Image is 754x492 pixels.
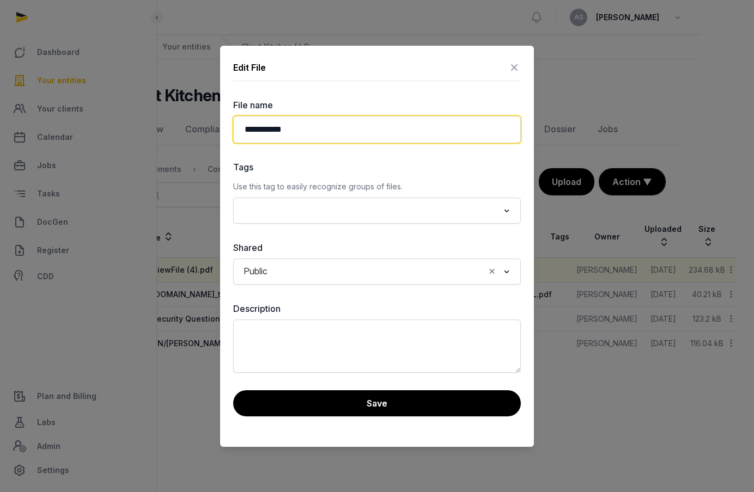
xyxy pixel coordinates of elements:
label: Shared [233,241,521,254]
label: Description [233,302,521,315]
div: Search for option [239,201,515,220]
button: Clear Selected [487,264,497,279]
label: Tags [233,161,521,174]
label: File name [233,99,521,112]
span: Public [241,264,270,279]
div: Search for option [239,262,515,281]
input: Search for option [272,264,484,279]
button: Save [233,390,521,416]
input: Search for option [240,203,498,218]
div: Edit File [233,61,266,74]
p: Use this tag to easily recognize groups of files. [233,180,521,193]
